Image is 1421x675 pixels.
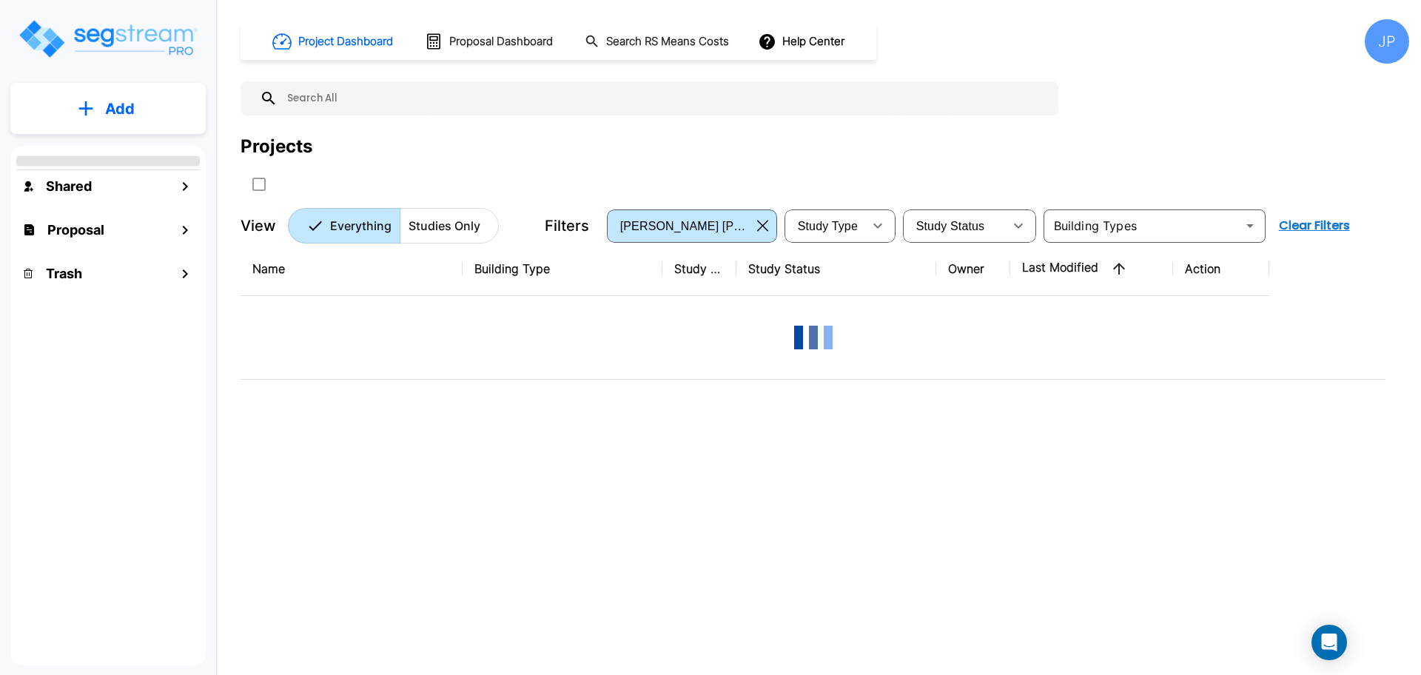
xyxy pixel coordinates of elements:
button: Add [10,87,206,130]
div: Select [906,205,1004,246]
button: Project Dashboard [266,25,401,58]
div: Select [610,205,751,246]
th: Building Type [463,242,662,296]
img: Logo [17,18,198,60]
div: Projects [241,133,312,160]
input: Search All [278,81,1051,115]
th: Study Status [736,242,936,296]
th: Action [1173,242,1269,296]
button: Open [1240,215,1260,236]
div: JP [1365,19,1409,64]
button: Clear Filters [1273,211,1356,241]
button: Help Center [755,27,850,56]
button: SelectAll [244,169,274,199]
th: Last Modified [1010,242,1173,296]
span: Study Type [798,220,858,232]
div: Platform [288,208,499,244]
p: Filters [545,215,589,237]
h1: Project Dashboard [298,33,393,50]
h1: Proposal [47,220,104,240]
th: Name [241,242,463,296]
div: Open Intercom Messenger [1311,625,1347,660]
button: Search RS Means Costs [579,27,737,56]
p: Studies Only [409,217,480,235]
img: Loading [784,308,843,367]
button: Proposal Dashboard [419,26,561,57]
h1: Proposal Dashboard [449,33,553,50]
th: Owner [936,242,1010,296]
h1: Shared [46,176,92,196]
h1: Search RS Means Costs [606,33,729,50]
th: Study Type [662,242,736,296]
p: View [241,215,276,237]
div: Select [787,205,863,246]
span: Study Status [916,220,985,232]
button: Everything [288,208,400,244]
p: Add [105,98,135,120]
input: Building Types [1048,215,1237,236]
h1: Trash [46,263,82,283]
button: Studies Only [400,208,499,244]
p: Everything [330,217,392,235]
